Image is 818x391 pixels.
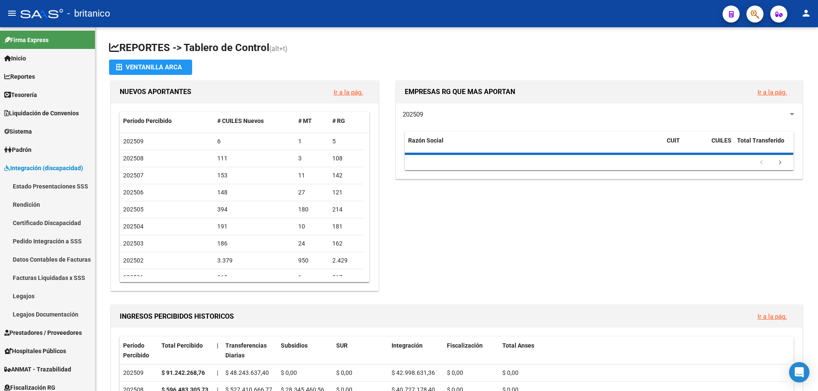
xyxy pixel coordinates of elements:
[123,206,144,213] span: 202505
[734,131,793,160] datatable-header-cell: Total Transferido
[214,112,295,130] datatable-header-cell: # CUILES Nuevos
[123,257,144,264] span: 202502
[67,4,110,23] span: - britanico
[4,35,49,45] span: Firma Express
[751,308,794,324] button: Ir a la pág.
[392,369,435,376] span: $ 42.998.631,36
[329,112,363,130] datatable-header-cell: # RG
[217,222,292,231] div: 191
[109,60,192,75] button: Ventanilla ARCA
[298,273,325,283] div: 1
[758,313,787,320] a: Ir a la pág.
[225,369,269,376] span: $ 48.243.637,40
[332,117,345,124] span: # RG
[120,88,191,96] span: NUEVOS APORTANTES
[403,111,423,118] span: 202509
[332,205,360,214] div: 214
[298,222,325,231] div: 10
[444,337,499,365] datatable-header-cell: Fiscalización
[161,342,203,349] span: Total Percibido
[298,188,325,197] div: 27
[4,145,32,154] span: Padrón
[405,131,663,160] datatable-header-cell: Razón Social
[217,154,292,163] div: 111
[753,158,769,168] a: go to previous page
[123,368,155,378] div: 202509
[332,273,360,283] div: 267
[277,337,333,365] datatable-header-cell: Subsidios
[4,54,26,63] span: Inicio
[123,342,149,359] span: Período Percibido
[405,88,515,96] span: EMPRESAS RG QUE MAS APORTAN
[281,342,308,349] span: Subsidios
[298,137,325,146] div: 1
[123,138,144,145] span: 202509
[737,137,784,144] span: Total Transferido
[336,342,348,349] span: SUR
[502,342,534,349] span: Total Anses
[123,155,144,162] span: 202508
[4,127,32,136] span: Sistema
[333,337,388,365] datatable-header-cell: SUR
[295,112,329,130] datatable-header-cell: # MT
[298,205,325,214] div: 180
[772,158,788,168] a: go to next page
[298,256,325,265] div: 950
[217,188,292,197] div: 148
[502,369,518,376] span: $ 0,00
[332,137,360,146] div: 5
[269,45,288,53] span: (alt+t)
[801,8,811,18] mat-icon: person
[123,223,144,230] span: 202504
[120,337,158,365] datatable-header-cell: Período Percibido
[217,369,218,376] span: |
[213,337,222,365] datatable-header-cell: |
[327,84,370,100] button: Ir a la pág.
[298,239,325,248] div: 24
[217,171,292,180] div: 153
[298,117,312,124] span: # MT
[388,337,444,365] datatable-header-cell: Integración
[123,274,144,281] span: 202501
[217,256,292,265] div: 3.379
[4,346,66,356] span: Hospitales Públicos
[123,172,144,179] span: 202507
[708,131,734,160] datatable-header-cell: CUILES
[711,137,732,144] span: CUILES
[332,222,360,231] div: 181
[4,72,35,81] span: Reportes
[4,90,37,100] span: Tesorería
[217,205,292,214] div: 394
[332,188,360,197] div: 121
[7,8,17,18] mat-icon: menu
[123,189,144,196] span: 202506
[332,154,360,163] div: 108
[332,171,360,180] div: 142
[120,312,234,320] span: INGRESOS PERCIBIDOS HISTORICOS
[225,342,267,359] span: Transferencias Diarias
[298,171,325,180] div: 11
[447,342,483,349] span: Fiscalización
[667,137,680,144] span: CUIT
[281,369,297,376] span: $ 0,00
[222,337,277,365] datatable-header-cell: Transferencias Diarias
[334,88,363,96] a: Ir a la pág.
[217,239,292,248] div: 186
[116,60,185,75] div: Ventanilla ARCA
[751,84,794,100] button: Ir a la pág.
[217,137,292,146] div: 6
[332,256,360,265] div: 2.429
[217,342,219,349] span: |
[663,131,708,160] datatable-header-cell: CUIT
[109,41,804,56] h1: REPORTES -> Tablero de Control
[336,369,352,376] span: $ 0,00
[332,239,360,248] div: 162
[120,112,214,130] datatable-header-cell: Período Percibido
[217,117,264,124] span: # CUILES Nuevos
[4,365,71,374] span: ANMAT - Trazabilidad
[123,117,172,124] span: Período Percibido
[158,337,213,365] datatable-header-cell: Total Percibido
[392,342,423,349] span: Integración
[408,137,444,144] span: Razón Social
[217,273,292,283] div: 268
